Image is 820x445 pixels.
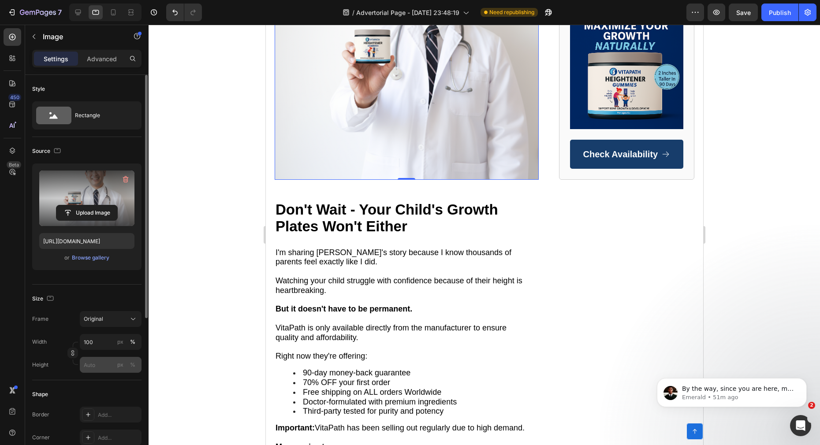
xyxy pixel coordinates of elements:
[489,8,534,16] span: Need republishing
[87,54,117,63] p: Advanced
[317,124,392,135] p: Check Availability
[98,411,139,419] div: Add...
[10,223,246,242] span: I'm sharing [PERSON_NAME]'s story because I know thousands of parents feel exactly like I did.
[790,415,811,436] iframe: Intercom live chat
[64,252,70,263] span: or
[7,161,21,168] div: Beta
[43,31,118,42] p: Image
[130,361,135,369] div: %
[32,411,49,419] div: Border
[32,338,47,346] label: Width
[644,360,820,421] iframe: Intercom notifications message
[39,233,134,249] input: https://example.com/image.jpg
[166,4,202,21] div: Undo/Redo
[356,8,459,17] span: Advertorial Page - [DATE] 23:48:19
[769,8,791,17] div: Publish
[127,337,138,347] button: px
[44,54,68,63] p: Settings
[32,434,50,441] div: Corner
[808,402,815,409] span: 2
[32,315,48,323] label: Frame
[71,253,110,262] button: Browse gallery
[10,177,232,210] strong: Don't Wait - Your Child's Growth Plates Won't Either
[38,26,151,138] span: By the way, since you are here, may I ask you for a quick favour? 🌹 ​﻿ Would you mind leaving you...
[72,254,109,262] div: Browse gallery
[32,390,48,398] div: Shape
[117,338,123,346] div: px
[266,25,703,445] iframe: Design area
[10,327,101,336] span: Right now they're offering:
[130,338,135,346] div: %
[115,337,126,347] button: %
[736,9,751,16] span: Save
[761,4,798,21] button: Publish
[117,361,123,369] div: px
[127,360,138,370] button: px
[4,4,66,21] button: 7
[58,7,62,18] p: 7
[38,34,152,42] p: Message from Emerald, sent 51m ago
[37,344,145,352] span: 90-day money-back guarantee
[37,382,178,391] span: Third-party tested for purity and potency
[32,361,48,369] label: Height
[304,115,417,144] a: Check Availability
[10,252,257,270] span: Watching your child struggle with confidence because of their height is heartbreaking.
[32,293,56,305] div: Size
[37,373,191,382] span: Doctor-formulated with premium ingredients
[84,315,103,323] span: Original
[98,434,139,442] div: Add...
[75,105,129,126] div: Rectangle
[8,94,21,101] div: 450
[352,8,354,17] span: /
[10,299,241,317] span: VitaPath is only available directly from the manufacturer to ensure quality and affordability.
[56,205,118,221] button: Upload Image
[729,4,758,21] button: Save
[80,311,142,327] button: Original
[10,280,146,289] strong: But it doesn't have to be permanent.
[80,357,142,373] input: px%
[115,360,126,370] button: %
[37,363,175,372] span: Free shipping on ALL orders Worldwide
[32,85,45,93] div: Style
[32,145,63,157] div: Source
[80,334,142,350] input: px%
[37,353,124,362] span: 70% OFF your first order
